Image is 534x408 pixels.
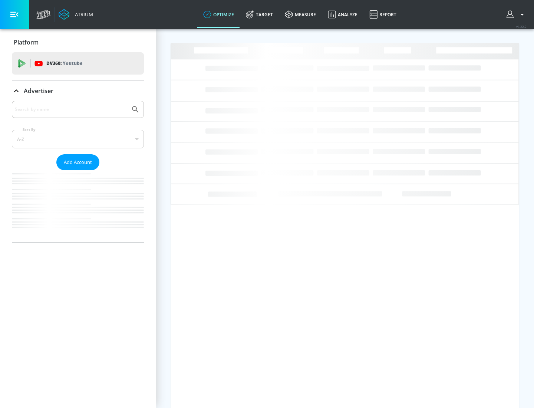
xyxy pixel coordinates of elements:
div: DV360: Youtube [12,52,144,75]
div: Advertiser [12,80,144,101]
span: v 4.22.2 [516,24,527,29]
input: Search by name [15,105,127,114]
a: measure [279,1,322,28]
p: Advertiser [24,87,53,95]
div: Platform [12,32,144,53]
div: Advertiser [12,101,144,242]
nav: list of Advertiser [12,170,144,242]
a: Report [363,1,402,28]
div: Atrium [72,11,93,18]
a: Target [240,1,279,28]
a: optimize [197,1,240,28]
p: Platform [14,38,39,46]
label: Sort By [21,127,37,132]
a: Analyze [322,1,363,28]
span: Add Account [64,158,92,167]
a: Atrium [59,9,93,20]
p: Youtube [63,59,82,67]
p: DV360: [46,59,82,68]
button: Add Account [56,154,99,170]
div: A-Z [12,130,144,148]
